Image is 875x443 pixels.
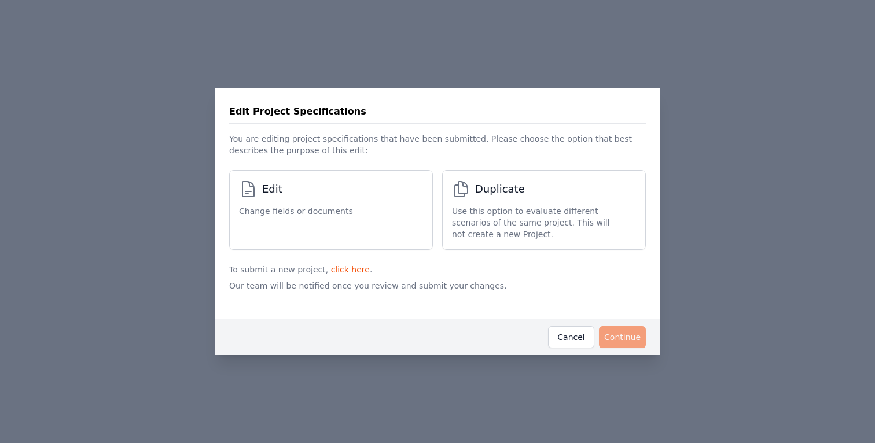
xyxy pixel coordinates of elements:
span: Edit [262,181,282,197]
h3: Edit Project Specifications [229,105,366,119]
span: Use this option to evaluate different scenarios of the same project. This will not create a new P... [452,205,624,240]
button: Continue [599,326,646,348]
p: You are editing project specifications that have been submitted. Please choose the option that be... [229,124,646,161]
p: Our team will be notified once you review and submit your changes. [229,275,646,310]
p: To submit a new project, . [229,259,646,275]
a: click here [331,265,370,274]
span: Change fields or documents [239,205,353,217]
span: Duplicate [475,181,525,197]
button: Cancel [548,326,594,348]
